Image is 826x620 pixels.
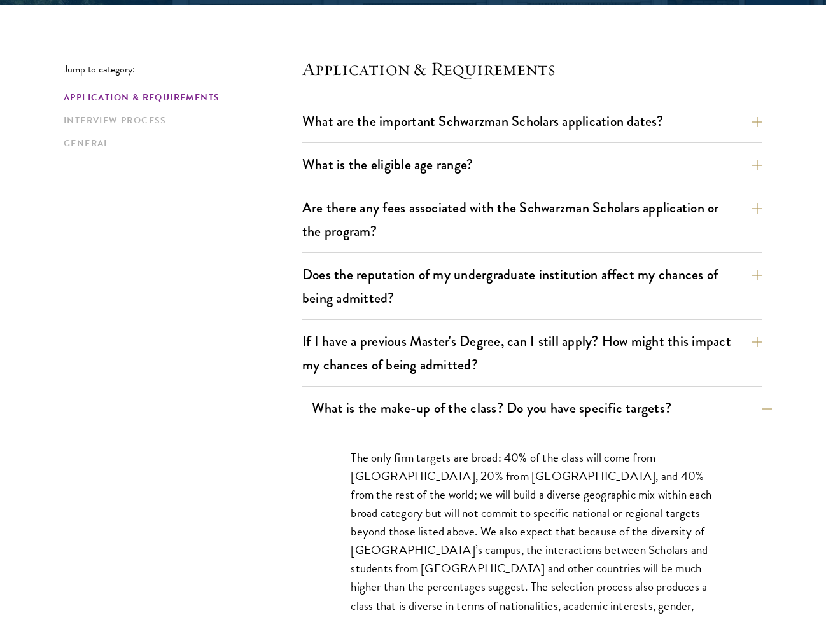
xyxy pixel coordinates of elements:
p: Jump to category: [64,64,302,75]
button: What are the important Schwarzman Scholars application dates? [302,107,762,135]
a: Application & Requirements [64,91,295,104]
h4: Application & Requirements [302,56,762,81]
a: General [64,137,295,150]
button: What is the make-up of the class? Do you have specific targets? [312,394,772,422]
button: What is the eligible age range? [302,150,762,179]
button: If I have a previous Master's Degree, can I still apply? How might this impact my chances of bein... [302,327,762,379]
button: Does the reputation of my undergraduate institution affect my chances of being admitted? [302,260,762,312]
a: Interview Process [64,114,295,127]
button: Are there any fees associated with the Schwarzman Scholars application or the program? [302,193,762,245]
